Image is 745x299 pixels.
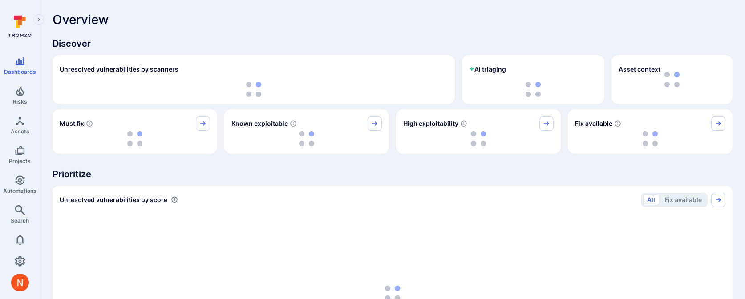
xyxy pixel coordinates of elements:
div: loading spinner [231,131,382,147]
svg: Risk score >=40 , missed SLA [86,120,93,127]
span: Prioritize [53,168,733,180]
div: Fix available [568,109,733,154]
span: Assets [11,128,29,135]
img: ACg8ocIprwjrgDQnDsNSk9Ghn5p5-B8DpAKWoJ5Gi9syOE4K59tr4Q=s96-c [11,274,29,291]
img: Loading... [246,82,261,97]
span: Discover [53,37,733,50]
span: Search [11,217,29,224]
span: Known exploitable [231,119,288,128]
span: Projects [9,158,31,164]
button: All [643,195,659,205]
div: loading spinner [403,131,554,147]
div: Must fix [53,109,217,154]
img: Loading... [471,131,486,146]
div: High exploitability [396,109,561,154]
div: loading spinner [60,82,448,97]
div: loading spinner [469,82,597,97]
img: Loading... [643,131,658,146]
img: Loading... [526,82,541,97]
span: Risks [13,98,27,105]
div: loading spinner [575,131,725,147]
div: Neeren Patki [11,274,29,291]
span: Overview [53,12,109,27]
span: Dashboards [4,68,36,75]
img: Loading... [127,131,142,146]
div: Known exploitable [224,109,389,154]
i: Expand navigation menu [36,16,42,24]
h2: AI triaging [469,65,506,74]
div: Number of vulnerabilities in status 'Open' 'Triaged' and 'In process' grouped by score [171,195,178,204]
h2: Unresolved vulnerabilities by scanners [60,65,178,74]
span: High exploitability [403,119,458,128]
button: Fix available [660,195,706,205]
span: Automations [3,187,36,194]
span: Must fix [60,119,84,128]
span: Asset context [619,65,660,74]
button: Expand navigation menu [33,14,44,25]
svg: Confirmed exploitable by KEV [290,120,297,127]
span: Fix available [575,119,612,128]
span: Unresolved vulnerabilities by score [60,195,167,204]
svg: EPSS score ≥ 0.7 [460,120,467,127]
svg: Vulnerabilities with fix available [614,120,621,127]
img: Loading... [299,131,314,146]
div: loading spinner [60,131,210,147]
